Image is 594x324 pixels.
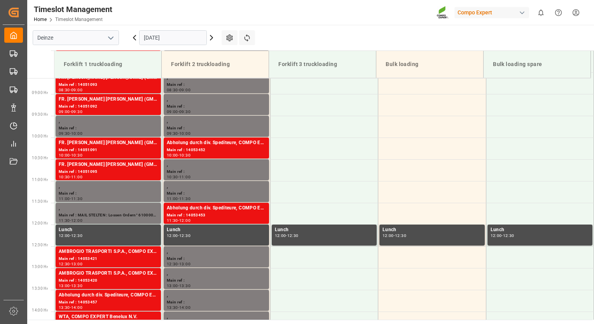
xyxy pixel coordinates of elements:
div: 12:30 [395,234,406,237]
div: , [167,291,266,299]
div: Main ref : [167,256,266,262]
div: 10:00 [179,132,190,135]
button: open menu [105,32,116,44]
div: 10:30 [179,153,190,157]
div: 12:30 [59,262,70,266]
div: 12:00 [71,219,82,222]
div: , [167,161,266,169]
div: 13:00 [71,262,82,266]
div: , [167,248,266,256]
div: 12:00 [275,234,286,237]
div: 14:00 [179,306,190,309]
div: - [286,234,287,237]
div: - [394,234,395,237]
div: 11:00 [167,197,178,200]
div: 11:30 [71,197,82,200]
div: Lunch [383,226,482,234]
div: - [178,284,179,287]
div: 10:00 [71,132,82,135]
input: Type to search/select [33,30,119,45]
div: - [70,262,71,266]
button: Compo Expert [454,5,532,20]
div: - [178,110,179,113]
span: 14:00 Hr [32,308,48,312]
div: 10:30 [167,175,178,179]
div: Forklift 2 truckloading [168,57,262,71]
span: 12:30 Hr [32,243,48,247]
div: 14:00 [71,306,82,309]
div: 12:00 [491,234,502,237]
div: 13:00 [179,262,190,266]
div: - [70,219,71,222]
div: - [70,88,71,92]
div: Lunch [59,226,158,234]
div: 11:00 [179,175,190,179]
div: Abholung durch div. Spediteure, COMPO EXPERT Benelux N.V. [167,204,266,212]
div: Compo Expert [454,7,529,18]
div: Main ref : MAIL STELTEN : Lossen Ordern° 6100002362 [59,212,158,219]
div: , [167,96,266,103]
div: - [178,219,179,222]
div: - [178,262,179,266]
div: 12:00 [179,219,190,222]
div: - [178,306,179,309]
div: - [178,234,179,237]
span: 11:30 Hr [32,199,48,204]
div: 08:30 [59,88,70,92]
div: FR. [PERSON_NAME] [PERSON_NAME] (GMBH & CO.) KG, COMPO EXPERT Benelux N.V. [59,161,158,169]
span: 09:00 Hr [32,91,48,95]
div: Main ref : 14053452 [167,147,266,153]
div: 08:30 [167,88,178,92]
div: Main ref : [59,125,158,132]
div: Main ref : [167,277,266,284]
div: Lunch [491,226,590,234]
div: WTA, COMPO EXPERT Benelux N.V. [59,313,158,321]
div: 09:30 [71,110,82,113]
div: 12:30 [167,262,178,266]
div: Bulk loading [383,57,477,71]
div: 12:00 [167,234,178,237]
div: - [70,175,71,179]
div: Main ref : 14051091 [59,147,158,153]
div: Main ref : 14053420 [59,277,158,284]
div: 09:00 [71,88,82,92]
div: 13:00 [167,284,178,287]
div: 09:00 [167,110,178,113]
div: Main ref : 14051092 [59,103,158,110]
div: 10:00 [167,153,178,157]
div: 11:00 [59,197,70,200]
span: 11:00 Hr [32,178,48,182]
div: , [167,270,266,277]
div: Timeslot Management [34,3,112,15]
div: Main ref : 14051095 [59,169,158,175]
div: Lunch [275,226,374,234]
div: 09:30 [59,132,70,135]
span: 13:30 Hr [32,286,48,291]
span: 12:00 Hr [32,221,48,225]
div: Main ref : [59,190,158,197]
div: - [70,110,71,113]
input: DD.MM.YYYY [139,30,207,45]
div: Lunch [167,226,266,234]
div: Main ref : [167,82,266,88]
div: 13:30 [167,306,178,309]
div: - [178,132,179,135]
span: 13:00 Hr [32,265,48,269]
div: 09:00 [59,110,70,113]
div: - [178,175,179,179]
div: AMBROGIO TRASPORTI S.P.A., COMPO EXPERT Benelux N.V. [59,270,158,277]
div: 12:00 [383,234,394,237]
div: Main ref : 14053421 [59,256,158,262]
div: AMBROGIO TRASPORTI S.P.A., COMPO EXPERT Benelux N.V. [59,248,158,256]
div: , [59,183,158,190]
div: 11:00 [71,175,82,179]
div: 13:30 [71,284,82,287]
div: 11:30 [179,197,190,200]
div: , [167,313,266,321]
div: , [167,183,266,190]
div: 12:00 [59,234,70,237]
div: Forklift 1 truckloading [61,57,155,71]
div: - [178,153,179,157]
div: Abholung durch div. Spediteure, COMPO EXPERT Benelux N.V. [59,291,158,299]
span: 10:30 Hr [32,156,48,160]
